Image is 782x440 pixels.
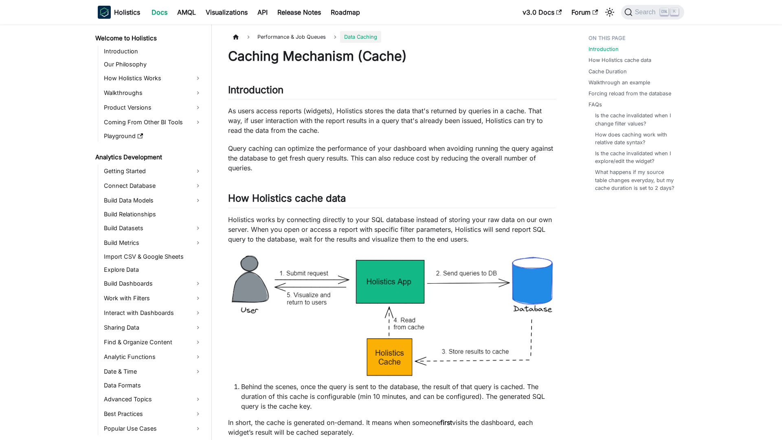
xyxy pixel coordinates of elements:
[228,48,556,64] h1: Caching Mechanism (Cache)
[253,6,272,19] a: API
[241,382,556,411] li: Behind the scenes, once the query is sent to the database, the result of that query is cached. Th...
[440,418,452,427] strong: first
[272,6,326,19] a: Release Notes
[228,31,556,43] nav: Breadcrumbs
[253,31,330,43] span: Performance & Job Queues
[101,130,204,142] a: Playground
[228,192,556,208] h2: How Holistics cache data
[101,393,204,406] a: Advanced Topics
[101,264,204,275] a: Explore Data
[101,251,204,262] a: Import CSV & Google Sheets
[101,292,204,305] a: Work with Filters
[228,106,556,135] p: As users access reports (widgets), Holistics stores the data that's returned by queries in a cach...
[101,46,204,57] a: Introduction
[101,59,204,70] a: Our Philosophy
[326,6,365,19] a: Roadmap
[595,150,676,165] a: Is the cache invalidated when I explore/edit the widget?
[98,6,111,19] img: Holistics
[101,222,204,235] a: Build Datasets
[595,112,676,127] a: Is the cache invalidated when I change filter values?
[172,6,201,19] a: AMQL
[93,33,204,44] a: Welcome to Holistics
[101,336,204,349] a: Find & Organize Content
[621,5,684,20] button: Search (Ctrl+K)
[589,56,651,64] a: How Holistics cache data
[201,6,253,19] a: Visualizations
[603,6,616,19] button: Switch between dark and light mode (currently light mode)
[518,6,567,19] a: v3.0 Docs
[228,143,556,173] p: Query caching can optimize the performance of your dashboard when avoiding running the query agai...
[101,365,204,378] a: Date & Time
[595,168,676,192] a: What happens if my source table changes everyday, but my cache duration is set to 2 days?
[98,6,140,19] a: HolisticsHolistics
[101,72,204,85] a: How Holistics Works
[101,165,204,178] a: Getting Started
[90,24,212,440] nav: Docs sidebar
[101,380,204,391] a: Data Formats
[589,90,671,97] a: Forcing reload from the database
[670,8,679,15] kbd: K
[228,84,556,99] h2: Introduction
[101,306,204,319] a: Interact with Dashboards
[101,101,204,114] a: Product Versions
[589,79,650,86] a: Walkthrough an example
[101,209,204,220] a: Build Relationships
[101,179,204,192] a: Connect Database
[228,418,556,437] p: In short, the cache is generated on-demand. It means when someone visits the dashboard, each widg...
[340,31,381,43] span: Data Caching
[114,7,140,17] b: Holistics
[101,321,204,334] a: Sharing Data
[101,236,204,249] a: Build Metrics
[101,194,204,207] a: Build Data Models
[595,131,676,146] a: How does caching work with relative date syntax?
[101,116,204,129] a: Coming From Other BI Tools
[589,101,602,108] a: FAQs
[101,422,204,435] a: Popular Use Cases
[147,6,172,19] a: Docs
[101,350,204,363] a: Analytic Functions
[101,86,204,99] a: Walkthroughs
[589,68,627,75] a: Cache Duration
[228,215,556,244] p: Holistics works by connecting directly to your SQL database instead of storing your raw data on o...
[228,31,244,43] a: Home page
[567,6,603,19] a: Forum
[93,152,204,163] a: Analytics Development
[228,252,556,380] img: Cache Mechanism
[589,45,619,53] a: Introduction
[101,277,204,290] a: Build Dashboards
[101,407,204,420] a: Best Practices
[633,9,661,16] span: Search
